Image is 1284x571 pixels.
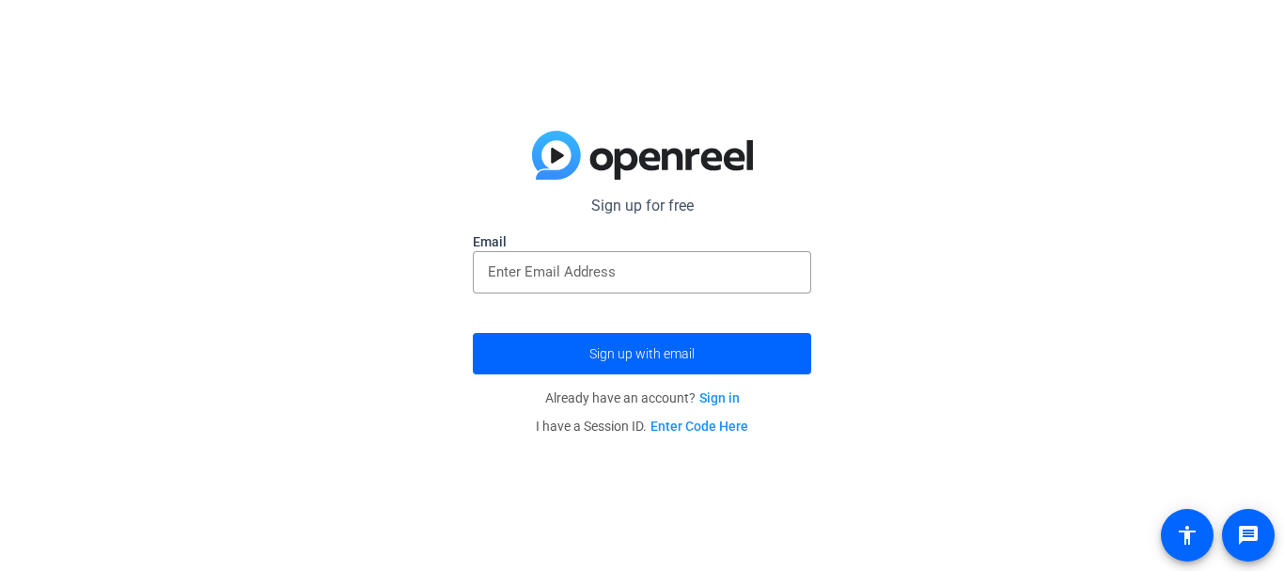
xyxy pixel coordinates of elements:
mat-icon: message [1237,524,1260,547]
a: Sign in [699,390,740,405]
a: Enter Code Here [650,419,748,434]
button: Sign up with email [473,333,811,374]
mat-icon: accessibility [1176,524,1198,547]
label: Email [473,232,811,251]
span: Already have an account? [545,390,740,405]
p: Sign up for free [473,195,811,217]
img: blue-gradient.svg [532,131,753,180]
span: I have a Session ID. [536,419,748,434]
input: Enter Email Address [488,261,796,283]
